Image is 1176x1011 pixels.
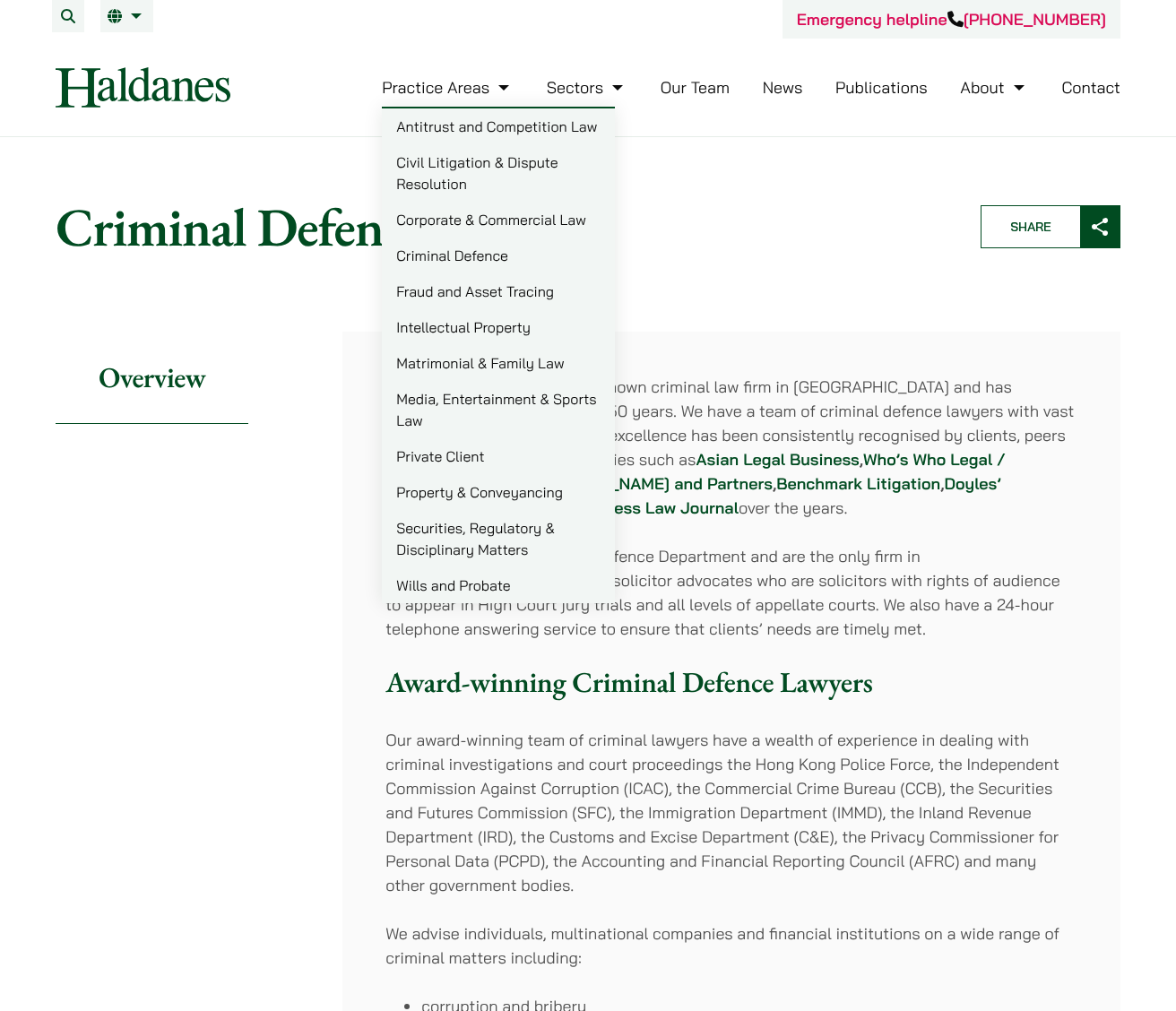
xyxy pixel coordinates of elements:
a: Doyles’ Guide [385,473,1001,518]
img: Logo of Haldanes [56,67,230,108]
a: Antitrust and Competition Law [382,108,615,144]
a: Sectors [547,77,627,98]
a: Practice Areas [382,77,514,98]
a: Publications [835,77,928,98]
a: Securities, Regulatory & Disciplinary Matters [382,510,615,567]
p: We have a sizeable Criminal Defence Department and are the only firm in [GEOGRAPHIC_DATA] with tw... [385,544,1077,641]
p: We advise individuals, multinational companies and financial institutions on a wide range of crim... [385,921,1077,970]
a: Our Team [661,77,730,98]
a: Wills and Probate [382,567,615,603]
a: About [960,77,1028,98]
a: Private Client [382,438,615,474]
a: Criminal Defence [382,238,615,273]
h1: Criminal Defence [56,194,950,259]
a: News [763,77,803,98]
a: Property & Conveyancing [382,474,615,510]
a: Matrimonial & Family Law [382,345,615,381]
a: Corporate & Commercial Law [382,202,615,238]
p: Our award-winning team of criminal lawyers have a wealth of experience in dealing with criminal i... [385,728,1077,897]
a: Contact [1061,77,1120,98]
a: EN [108,9,146,23]
a: Asian Legal Business [696,449,859,470]
a: China Business Law Journal [523,497,739,518]
a: Intellectual Property [382,309,615,345]
a: Civil Litigation & Dispute Resolution [382,144,615,202]
p: [PERSON_NAME] is the best-known criminal law firm in [GEOGRAPHIC_DATA] and has specialised in cri... [385,375,1077,520]
h2: Overview [56,332,248,424]
h3: Award-winning Criminal Defence Lawyers [385,665,1077,699]
a: Media, Entertainment & Sports Law [382,381,615,438]
strong: , [860,449,863,470]
strong: , , [773,473,945,494]
a: Emergency helpline[PHONE_NUMBER] [797,9,1106,30]
a: Benchmark Litigation [776,473,940,494]
a: [PERSON_NAME] and Partners [540,473,773,494]
a: Who’s Who Legal / Lexology [385,449,1006,494]
span: Share [981,206,1080,247]
button: Share [981,205,1120,248]
a: Fraud and Asset Tracing [382,273,615,309]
